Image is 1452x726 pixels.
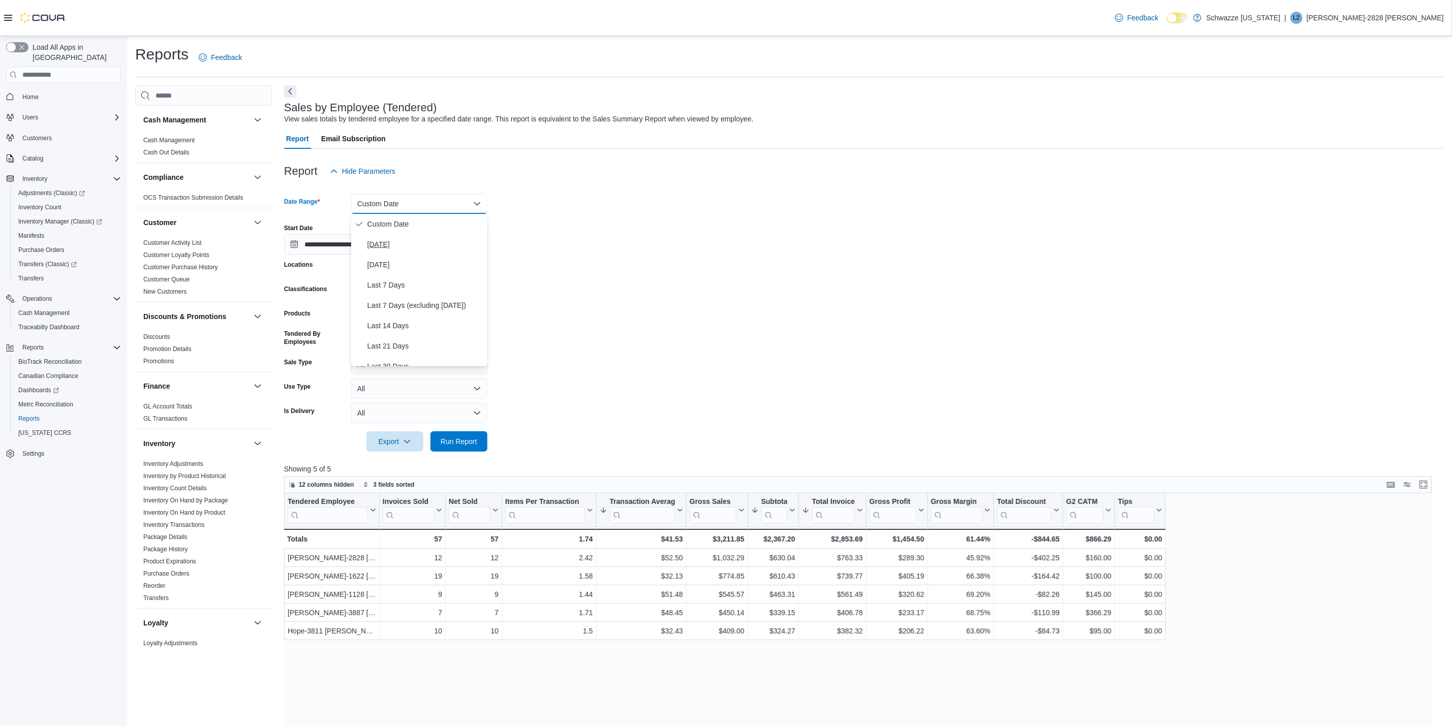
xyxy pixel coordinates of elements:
[2,110,125,124] button: Users
[14,370,82,382] a: Canadian Compliance
[14,413,44,425] a: Reports
[288,497,368,507] div: Tendered Employee
[22,175,47,183] span: Inventory
[18,293,56,305] button: Operations
[321,129,386,149] span: Email Subscription
[284,85,296,98] button: Next
[931,552,991,564] div: 45.92%
[18,217,102,226] span: Inventory Manager (Classic)
[14,244,121,256] span: Purchase Orders
[997,533,1060,545] div: -$844.65
[1066,497,1111,523] button: G2 CATM
[143,345,192,353] span: Promotion Details
[2,172,125,186] button: Inventory
[143,460,203,468] span: Inventory Adjustments
[143,521,205,529] span: Inventory Transactions
[10,383,125,397] a: Dashboards
[1385,479,1397,491] button: Keyboard shortcuts
[143,570,190,577] a: Purchase Orders
[22,450,44,458] span: Settings
[690,533,745,545] div: $3,211.85
[288,497,376,523] button: Tendered Employee
[18,132,56,144] a: Customers
[18,173,51,185] button: Inventory
[14,272,121,285] span: Transfers
[10,369,125,383] button: Canadian Compliance
[135,458,272,608] div: Inventory
[367,218,483,230] span: Custom Date
[367,320,483,332] span: Last 14 Days
[870,552,924,564] div: $289.30
[286,129,309,149] span: Report
[870,497,924,523] button: Gross Profit
[20,13,66,23] img: Cova
[2,292,125,306] button: Operations
[10,243,125,257] button: Purchase Orders
[14,230,48,242] a: Manifests
[931,497,982,523] div: Gross Margin
[22,343,44,352] span: Reports
[14,230,121,242] span: Manifests
[367,238,483,250] span: [DATE]
[18,448,48,460] a: Settings
[14,201,66,213] a: Inventory Count
[252,216,264,229] button: Customer
[599,497,683,523] button: Transaction Average
[299,481,354,489] span: 12 columns hidden
[690,552,745,564] div: $1,032.29
[14,398,121,411] span: Metrc Reconciliation
[284,234,382,255] input: Press the down key to open a popover containing a calendar.
[18,173,121,185] span: Inventory
[284,165,318,177] h3: Report
[18,386,59,394] span: Dashboards
[143,194,243,201] a: OCS Transaction Submission Details
[22,154,43,163] span: Catalog
[609,497,674,507] div: Transaction Average
[195,47,246,68] a: Feedback
[18,400,73,408] span: Metrc Reconciliation
[284,383,311,391] label: Use Type
[284,407,315,415] label: Is Delivery
[351,378,487,399] button: All
[10,229,125,243] button: Manifests
[359,479,418,491] button: 3 fields sorted
[143,148,190,156] span: Cash Out Details
[135,134,272,163] div: Cash Management
[143,333,170,340] a: Discounts
[14,427,75,439] a: [US_STATE] CCRS
[143,263,218,271] span: Customer Purchase History
[252,437,264,450] button: Inventory
[143,640,198,647] a: Loyalty Adjustments
[143,484,207,492] span: Inventory Count Details
[143,311,226,322] h3: Discounts & Promotions
[1127,13,1158,23] span: Feedback
[18,429,71,437] span: [US_STATE] CCRS
[997,497,1052,507] div: Total Discount
[802,497,863,523] button: Total Invoiced
[1066,497,1103,507] div: G2 CATM
[812,497,855,507] div: Total Invoiced
[599,533,683,545] div: $41.53
[288,571,376,583] div: [PERSON_NAME]-1622 [PERSON_NAME]
[135,400,272,429] div: Finance
[14,307,74,319] a: Cash Management
[288,497,368,523] div: Tendered Employee
[997,497,1060,523] button: Total Discount
[143,618,168,628] h3: Loyalty
[143,472,226,480] a: Inventory by Product Historical
[252,617,264,629] button: Loyalty
[505,497,593,523] button: Items Per Transaction
[383,497,434,523] div: Invoices Sold
[14,307,121,319] span: Cash Management
[870,497,916,523] div: Gross Profit
[143,217,176,228] h3: Customer
[690,497,745,523] button: Gross Sales
[22,93,39,101] span: Home
[14,187,89,199] a: Adjustments (Classic)
[143,509,225,517] span: Inventory On Hand by Product
[2,131,125,145] button: Customers
[812,497,855,523] div: Total Invoiced
[690,571,745,583] div: $774.85
[14,413,121,425] span: Reports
